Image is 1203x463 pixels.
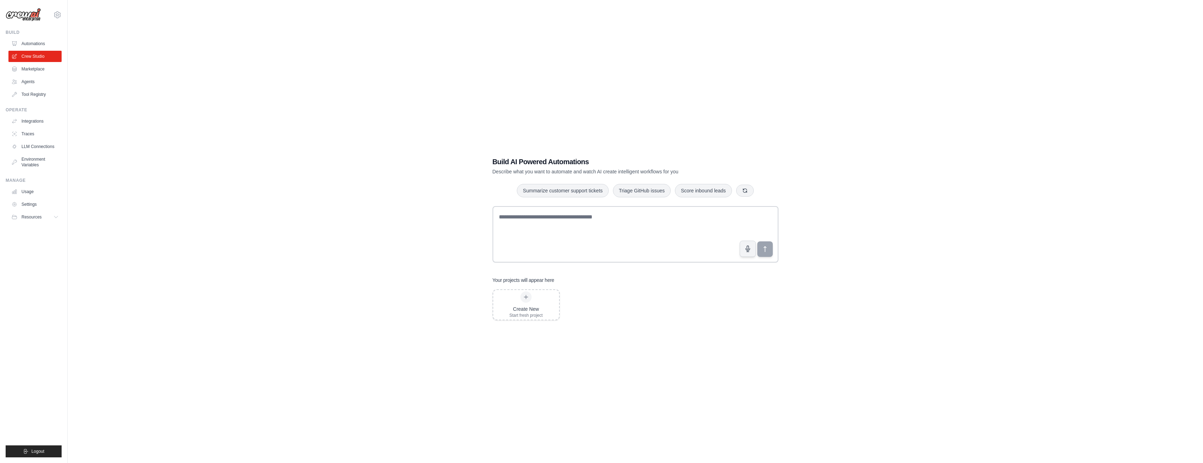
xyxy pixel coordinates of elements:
[8,211,62,223] button: Resources
[8,76,62,87] a: Agents
[740,241,756,257] button: Click to speak your automation idea
[6,30,62,35] div: Build
[6,8,41,21] img: Logo
[8,186,62,197] a: Usage
[8,154,62,171] a: Environment Variables
[8,51,62,62] a: Crew Studio
[6,107,62,113] div: Operate
[8,116,62,127] a: Integrations
[493,168,729,175] p: Describe what you want to automate and watch AI create intelligent workflows for you
[509,313,543,318] div: Start fresh project
[517,184,608,197] button: Summarize customer support tickets
[21,214,42,220] span: Resources
[736,185,754,197] button: Get new suggestions
[6,178,62,183] div: Manage
[675,184,732,197] button: Score inbound leads
[6,445,62,457] button: Logout
[493,277,554,284] h3: Your projects will appear here
[493,157,729,167] h1: Build AI Powered Automations
[613,184,671,197] button: Triage GitHub issues
[8,199,62,210] a: Settings
[8,128,62,140] a: Traces
[8,38,62,49] a: Automations
[8,63,62,75] a: Marketplace
[31,449,44,454] span: Logout
[8,89,62,100] a: Tool Registry
[509,305,543,313] div: Create New
[8,141,62,152] a: LLM Connections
